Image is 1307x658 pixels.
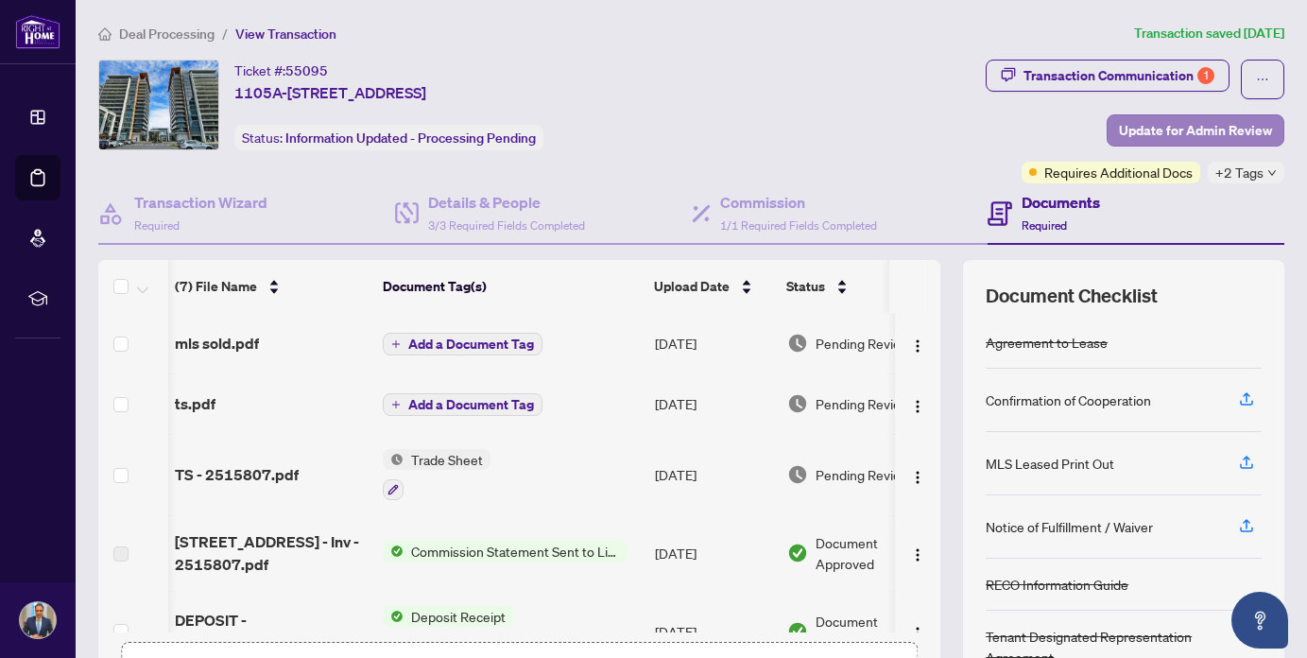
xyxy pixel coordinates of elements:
button: Status IconTrade Sheet [383,449,490,500]
div: 1 [1197,67,1214,84]
span: +2 Tags [1215,162,1264,183]
span: Required [134,218,180,233]
span: View Transaction [235,26,336,43]
div: Transaction Communication [1023,61,1214,91]
span: TS - 2515807.pdf [175,463,299,486]
span: down [1267,168,1277,178]
span: Deal Processing [119,26,215,43]
button: Logo [903,389,933,419]
div: MLS Leased Print Out [986,453,1114,474]
button: Update for Admin Review [1107,114,1284,147]
img: logo [15,14,60,49]
span: (7) File Name [175,276,257,297]
span: Pending Review [816,333,910,354]
img: Document Status [787,621,808,642]
button: Add a Document Tag [383,393,542,416]
span: Document Approved [816,532,933,574]
h4: Details & People [428,191,585,214]
h4: Commission [720,191,877,214]
img: Logo [910,338,925,354]
img: Status Icon [383,449,404,470]
span: Requires Additional Docs [1044,162,1193,182]
th: Document Tag(s) [375,260,646,313]
span: Document Approved [816,611,933,652]
td: [DATE] [647,434,780,515]
span: Add a Document Tag [408,338,534,351]
button: Add a Document Tag [383,392,542,417]
span: 1105A-[STREET_ADDRESS] [234,81,426,104]
span: 55095 [285,62,328,79]
span: home [98,27,112,41]
span: Pending Review [816,464,910,485]
td: [DATE] [647,515,780,591]
button: Add a Document Tag [383,332,542,356]
span: Commission Statement Sent to Listing Brokerage [404,541,628,562]
span: 1/1 Required Fields Completed [720,218,877,233]
img: Logo [910,399,925,414]
span: plus [391,400,401,409]
div: Notice of Fulfillment / Waiver [986,516,1153,537]
button: Status IconDeposit Receipt [383,606,513,657]
img: Status Icon [383,541,404,562]
button: Logo [903,538,933,568]
span: 3/3 Required Fields Completed [428,218,585,233]
span: ellipsis [1256,73,1269,86]
span: Required [1022,218,1067,233]
span: Trade Sheet [404,449,490,470]
img: Status Icon [383,606,404,627]
img: Profile Icon [20,602,56,638]
span: Update for Admin Review [1119,115,1272,146]
div: Status: [234,125,543,150]
button: Transaction Communication1 [986,60,1230,92]
img: Logo [910,470,925,485]
div: Confirmation of Cooperation [986,390,1151,410]
button: Logo [903,328,933,358]
button: Status IconCommission Statement Sent to Listing Brokerage [383,541,628,562]
button: Logo [903,616,933,647]
td: [DATE] [647,373,780,434]
span: Deposit Receipt [404,606,513,627]
img: Logo [910,626,925,641]
div: Ticket #: [234,60,328,81]
button: Logo [903,459,933,490]
article: Transaction saved [DATE] [1134,23,1284,44]
div: RECO Information Guide [986,574,1128,595]
span: Information Updated - Processing Pending [285,130,536,147]
span: mls sold.pdf [175,332,259,355]
span: Add a Document Tag [408,398,534,411]
img: Logo [910,547,925,563]
span: [STREET_ADDRESS] - Inv - 2515807.pdf [175,530,368,576]
span: Upload Date [654,276,730,297]
button: Open asap [1231,592,1288,649]
th: Status [779,260,939,313]
th: Upload Date [646,260,779,313]
td: [DATE] [647,313,780,373]
img: IMG-N12390316_1.jpg [99,61,218,149]
button: Add a Document Tag [383,333,542,355]
span: plus [391,339,401,349]
img: Document Status [787,464,808,485]
div: Agreement to Lease [986,332,1108,353]
span: ts.pdf [175,392,215,415]
img: Document Status [787,393,808,414]
h4: Documents [1022,191,1100,214]
h4: Transaction Wizard [134,191,267,214]
th: (7) File Name [167,260,375,313]
span: Document Checklist [986,283,1158,309]
span: DEPOSIT - [STREET_ADDRESS]pdf [175,609,368,654]
span: Status [786,276,825,297]
span: Pending Review [816,393,910,414]
img: Document Status [787,333,808,354]
li: / [222,23,228,44]
img: Document Status [787,543,808,563]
